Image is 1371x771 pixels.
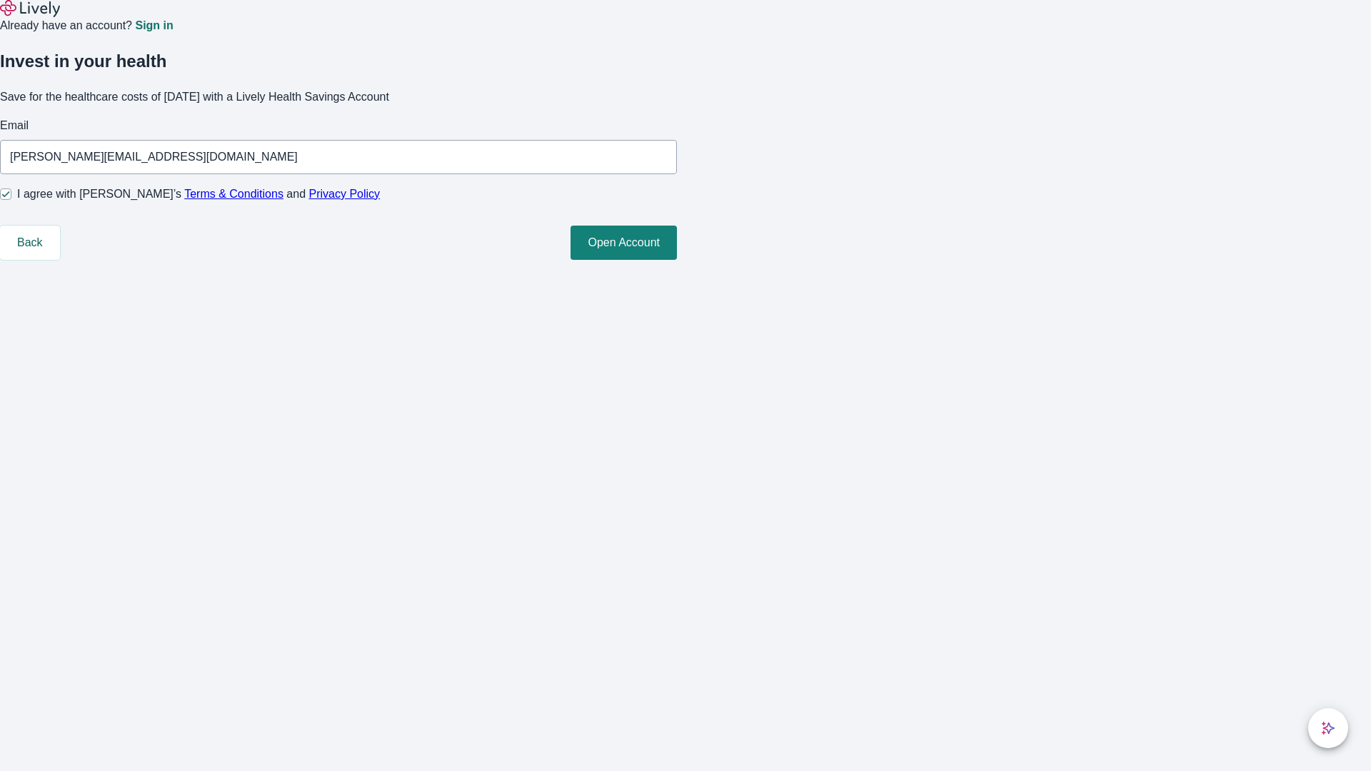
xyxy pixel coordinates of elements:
a: Sign in [135,20,173,31]
button: Open Account [571,226,677,260]
a: Privacy Policy [309,188,381,200]
button: chat [1308,708,1348,748]
a: Terms & Conditions [184,188,283,200]
svg: Lively AI Assistant [1321,721,1335,735]
span: I agree with [PERSON_NAME]’s and [17,186,380,203]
